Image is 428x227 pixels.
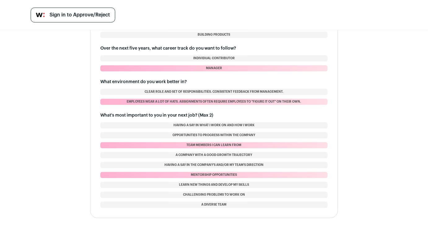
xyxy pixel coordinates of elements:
img: wellfound-symbol-flush-black-fb3c872781a75f747ccb3a119075da62bfe97bd399995f84a933054e44a575c4.png [36,13,45,17]
a: Sign in to Approve/Reject [31,7,115,22]
li: Mentorship opportunities [100,172,328,178]
li: Employees wear a lot of hats. Assignments often require employees to "figure it out" on their own. [100,99,328,105]
li: Having a say in what I work on and how I work [100,122,328,128]
span: Sign in to Approve/Reject [50,11,110,19]
li: A company with a good growth trajectory [100,152,328,158]
h3: Over the next five years, what career track do you want to follow? [100,45,328,51]
li: Building products [100,32,328,38]
li: Clear role and set of responsibilities. Consistent feedback from management. [100,89,328,95]
li: Individual contributor [100,55,328,61]
li: Manager [100,65,328,71]
h3: What environment do you work better in? [100,79,328,85]
li: Challenging problems to work on [100,192,328,198]
h3: What's most important to you in your next job? (Max 2) [100,112,328,118]
li: A diverse team [100,202,328,208]
li: Team members I can learn from [100,142,328,148]
li: Opportunities to progress within the company [100,132,328,138]
li: Having a say in the company's and/or my team's direction [100,162,328,168]
li: Learn new things and develop my skills [100,182,328,188]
